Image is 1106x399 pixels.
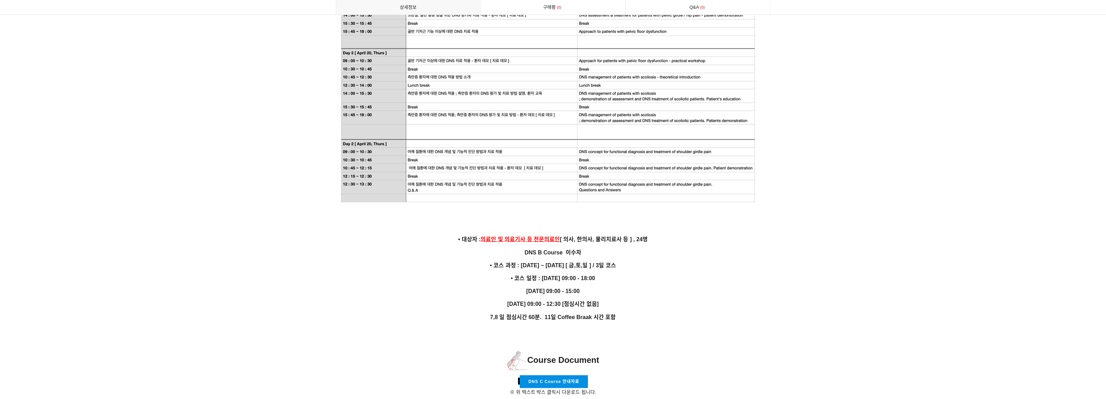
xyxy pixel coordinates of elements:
span: 0 [556,4,563,11]
strong: • 코스 과정 : [DATE] ~ [DATE] [ 금,토,일 ] / 3일 코스 [490,262,616,268]
strong: 7,8 일 점심시간 60분. 11일 Coffee Braak 시간 포함 [490,314,616,320]
span: Course Document [507,355,599,365]
strong: DNS B Course 이수자 [525,250,581,255]
strong: [DATE] 09:00 - 12:30 [점심시간 없음] [507,301,599,307]
span: ※ 위 텍스트 박스 클릭시 다운로드 됩니다. [510,389,596,395]
strong: [DATE] 09:00 - 15:00 [526,288,580,294]
a: DNS C Course 안내자료 [520,375,588,388]
strong: • 대상자 : [ 의사, 한의사, 물리치료사 등 ] , 24명 [458,236,648,242]
img: 1597e3e65a0d2.png [507,351,527,370]
span: DNS C Course 안내자료 [528,379,579,384]
u: 의료인 및 의료기사 등 전문의료인 [481,236,560,242]
span: 0 [699,4,706,11]
strong: • 코스 일정 : [DATE] 09:00 - 18:00 [511,275,595,281]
